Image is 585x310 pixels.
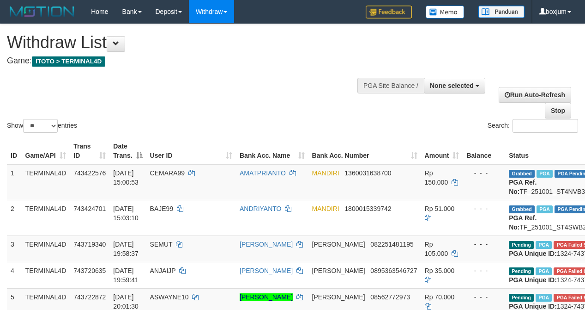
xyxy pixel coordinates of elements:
[545,103,571,118] a: Stop
[240,169,286,177] a: AMATPRIANTO
[488,119,578,133] label: Search:
[23,119,58,133] select: Showentries
[536,241,552,249] span: Marked by boxzainul
[22,262,70,288] td: TERMINAL4D
[463,138,505,164] th: Balance
[370,267,417,274] span: Copy 0895363546727 to clipboard
[509,241,534,249] span: Pending
[357,78,424,93] div: PGA Site Balance /
[509,214,537,231] b: PGA Ref. No:
[344,205,391,212] span: Copy 1800015339742 to clipboard
[240,205,282,212] a: ANDRIYANTO
[150,293,189,301] span: ASWAYNE10
[466,266,501,275] div: - - -
[7,164,22,200] td: 1
[236,138,308,164] th: Bank Acc. Name: activate to sort column ascending
[425,169,448,186] span: Rp 150.000
[425,205,455,212] span: Rp 51.000
[509,276,557,284] b: PGA Unique ID:
[536,294,552,302] span: Marked by boxzainul
[150,241,173,248] span: SEMUT
[113,293,139,310] span: [DATE] 20:01:30
[312,205,339,212] span: MANDIRI
[32,56,105,67] span: ITOTO > TERMINAL4D
[312,293,365,301] span: [PERSON_NAME]
[425,293,455,301] span: Rp 70.000
[7,200,22,236] td: 2
[73,241,106,248] span: 743719340
[466,292,501,302] div: - - -
[7,119,77,133] label: Show entries
[425,267,455,274] span: Rp 35.000
[425,241,448,257] span: Rp 105.000
[509,294,534,302] span: Pending
[113,267,139,284] span: [DATE] 19:59:41
[499,87,571,103] a: Run Auto-Refresh
[7,5,77,19] img: MOTION_logo.png
[537,205,553,213] span: Marked by boxzainul
[370,241,413,248] span: Copy 082251481195 to clipboard
[240,241,293,248] a: [PERSON_NAME]
[73,169,106,177] span: 743422576
[421,138,463,164] th: Amount: activate to sort column ascending
[312,169,339,177] span: MANDIRI
[308,138,421,164] th: Bank Acc. Number: activate to sort column ascending
[73,267,106,274] span: 743720635
[509,170,535,178] span: Grabbed
[113,205,139,222] span: [DATE] 15:03:10
[509,205,535,213] span: Grabbed
[240,293,293,301] a: [PERSON_NAME]
[70,138,109,164] th: Trans ID: activate to sort column ascending
[150,205,174,212] span: BAJE99
[22,164,70,200] td: TERMINAL4D
[466,240,501,249] div: - - -
[240,267,293,274] a: [PERSON_NAME]
[466,168,501,178] div: - - -
[150,169,185,177] span: CEMARA99
[73,293,106,301] span: 743722872
[150,267,176,274] span: ANJAIJP
[370,293,410,301] span: Copy 08562772973 to clipboard
[509,267,534,275] span: Pending
[22,236,70,262] td: TERMINAL4D
[113,241,139,257] span: [DATE] 19:58:37
[312,241,365,248] span: [PERSON_NAME]
[509,179,537,195] b: PGA Ref. No:
[426,6,464,19] img: Button%20Memo.svg
[537,170,553,178] span: Marked by boxzainul
[7,33,381,52] h1: Withdraw List
[113,169,139,186] span: [DATE] 15:00:53
[109,138,146,164] th: Date Trans.: activate to sort column descending
[478,6,525,18] img: panduan.png
[22,200,70,236] td: TERMINAL4D
[7,262,22,288] td: 4
[513,119,578,133] input: Search:
[430,82,474,89] span: None selected
[7,138,22,164] th: ID
[312,267,365,274] span: [PERSON_NAME]
[509,303,557,310] b: PGA Unique ID:
[73,205,106,212] span: 743424701
[146,138,236,164] th: User ID: activate to sort column ascending
[366,6,412,19] img: Feedback.jpg
[22,138,70,164] th: Game/API: activate to sort column ascending
[466,204,501,213] div: - - -
[509,250,557,257] b: PGA Unique ID:
[7,56,381,66] h4: Game:
[424,78,485,93] button: None selected
[7,236,22,262] td: 3
[536,267,552,275] span: Marked by boxzainul
[344,169,391,177] span: Copy 1360031638700 to clipboard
